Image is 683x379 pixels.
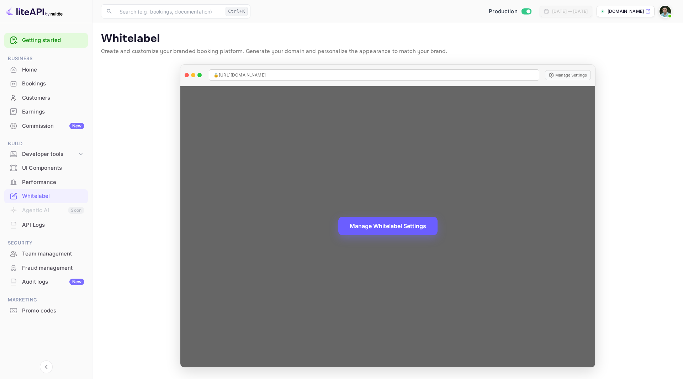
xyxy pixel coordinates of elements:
[40,360,53,373] button: Collapse navigation
[4,55,88,63] span: Business
[22,192,84,200] div: Whitelabel
[4,304,88,318] div: Promo codes
[4,119,88,133] div: CommissionNew
[69,279,84,285] div: New
[4,261,88,274] a: Fraud management
[101,32,674,46] p: Whitelabel
[4,105,88,118] a: Earnings
[4,247,88,260] a: Team management
[22,264,84,272] div: Fraud management
[22,108,84,116] div: Earnings
[4,247,88,261] div: Team management
[69,123,84,129] div: New
[4,239,88,247] span: Security
[4,218,88,232] div: API Logs
[4,63,88,77] div: Home
[115,4,223,19] input: Search (e.g. bookings, documentation)
[4,275,88,288] a: Audit logsNew
[22,36,84,44] a: Getting started
[4,304,88,317] a: Promo codes
[4,119,88,132] a: CommissionNew
[4,275,88,289] div: Audit logsNew
[4,91,88,104] a: Customers
[489,7,518,16] span: Production
[4,261,88,275] div: Fraud management
[4,77,88,90] a: Bookings
[4,77,88,91] div: Bookings
[4,140,88,148] span: Build
[4,33,88,48] div: Getting started
[22,250,84,258] div: Team management
[338,217,438,235] button: Manage Whitelabel Settings
[22,307,84,315] div: Promo codes
[552,8,588,15] div: [DATE] — [DATE]
[22,164,84,172] div: UI Components
[4,189,88,202] a: Whitelabel
[4,161,88,175] div: UI Components
[22,150,77,158] div: Developer tools
[6,6,63,17] img: LiteAPI logo
[4,105,88,119] div: Earnings
[101,47,674,56] p: Create and customize your branded booking platform. Generate your domain and personalize the appe...
[4,161,88,174] a: UI Components
[4,91,88,105] div: Customers
[4,175,88,189] a: Performance
[22,178,84,186] div: Performance
[486,7,534,16] div: Switch to Sandbox mode
[213,72,266,78] span: 🔒 [URL][DOMAIN_NAME]
[22,94,84,102] div: Customers
[608,8,644,15] p: [DOMAIN_NAME]
[545,70,591,80] button: Manage Settings
[22,66,84,74] div: Home
[22,221,84,229] div: API Logs
[22,80,84,88] div: Bookings
[22,122,84,130] div: Commission
[4,218,88,231] a: API Logs
[660,6,671,17] img: Jaime Mantilla
[4,63,88,76] a: Home
[22,278,84,286] div: Audit logs
[4,148,88,160] div: Developer tools
[4,296,88,304] span: Marketing
[226,7,248,16] div: Ctrl+K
